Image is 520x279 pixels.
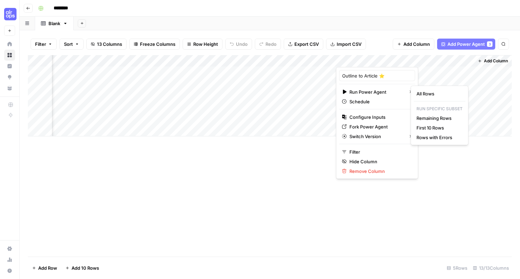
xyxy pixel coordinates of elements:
[416,124,460,131] span: First 10 Rows
[484,58,508,64] span: Add Column
[416,134,460,141] span: Rows with Errors
[475,56,511,65] button: Add Column
[414,104,465,113] p: Run Specific Subset
[349,89,403,95] span: Run Power Agent
[416,90,460,97] span: All Rows
[416,115,460,122] span: Remaining Rows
